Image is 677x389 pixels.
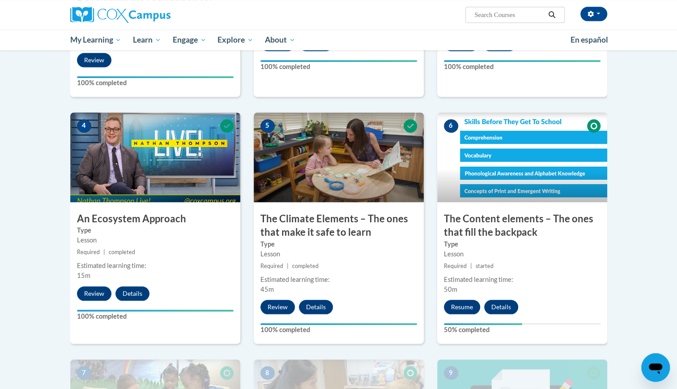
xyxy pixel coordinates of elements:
img: Course Image [254,112,424,202]
button: Review [77,286,111,301]
a: Cox Campus [70,7,240,23]
h3: The Content elements – The ones that fill the backpack [437,212,607,240]
div: Your progress [260,323,417,325]
img: Cox Campus [70,7,170,23]
span: 7 [77,366,91,380]
div: Estimated learning time: [260,275,417,285]
span: 8 [260,366,275,380]
span: 50m [444,285,457,293]
button: Details [299,300,333,314]
span: En español [571,35,608,44]
span: About [265,35,295,45]
a: Engage [167,30,212,50]
span: | [287,263,289,269]
div: Your progress [260,60,417,62]
label: 100% completed [77,311,234,321]
span: completed [109,249,135,255]
label: 100% completed [260,62,417,72]
span: 4 [77,119,91,133]
h3: The Climate Elements – The ones that make it safe to learn [254,212,424,240]
span: 9 [444,366,458,380]
span: 45m [260,285,274,293]
h3: An Ecosystem Approach [70,212,240,226]
span: Explore [217,35,253,45]
div: Estimated learning time: [77,261,234,271]
span: | [103,249,105,255]
div: Your progress [444,60,600,62]
div: Lesson [444,249,600,259]
button: Search [545,9,558,20]
span: Learn [133,35,161,45]
span: My Learning [70,35,121,45]
label: 100% completed [77,78,234,88]
label: Type [77,225,234,235]
div: Your progress [444,323,522,325]
span: | [470,263,472,269]
input: Search Courses [473,9,545,20]
span: Required [260,263,283,269]
div: Lesson [260,249,417,259]
div: Your progress [77,76,234,78]
button: Details [115,286,149,301]
span: Required [77,249,100,255]
button: Resume [444,300,480,314]
span: Required [444,263,467,269]
span: Engage [173,35,206,45]
label: 100% completed [444,62,600,72]
a: My Learning [64,30,128,50]
div: Estimated learning time: [444,275,600,285]
img: Course Image [437,112,607,202]
button: Review [260,300,295,314]
button: Details [484,300,518,314]
label: Type [260,239,417,249]
img: Course Image [70,112,240,202]
button: Account Settings [580,7,607,21]
span: 6 [444,119,458,133]
label: 50% completed [444,325,600,335]
iframe: Button to launch messaging window [641,353,670,382]
label: Type [444,239,600,249]
div: Main menu [57,30,621,50]
a: En español [565,30,614,49]
a: Learn [127,30,167,50]
label: 100% completed [260,325,417,335]
a: Explore [212,30,259,50]
span: 5 [260,119,275,133]
span: started [476,263,494,269]
span: completed [292,263,319,269]
a: About [259,30,301,50]
button: Review [77,53,111,67]
span: 15m [77,272,90,279]
div: Lesson [77,235,234,245]
div: Your progress [77,310,234,311]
